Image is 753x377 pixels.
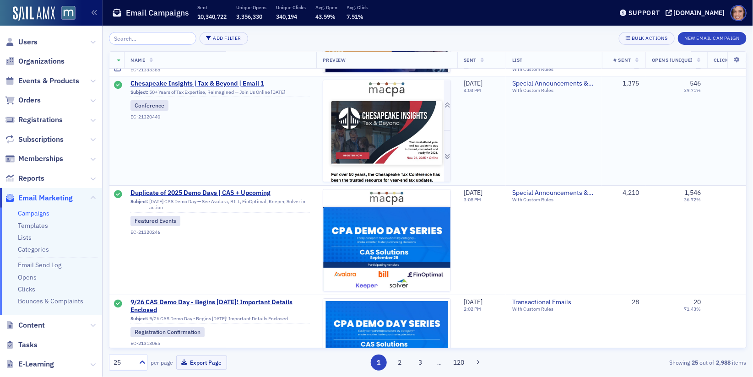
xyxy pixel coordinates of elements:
[114,81,123,90] div: Sent
[18,320,45,330] span: Content
[371,355,387,371] button: 1
[18,56,65,66] span: Organizations
[5,56,65,66] a: Organizations
[18,261,61,269] a: Email Send Log
[176,355,227,370] button: Export Page
[18,76,79,86] span: Events & Products
[130,316,310,324] div: 9/26 CAS Demo Day - Begins [DATE]! Important Details Enclosed
[684,87,701,93] div: 39.71%
[693,298,701,307] div: 20
[512,80,596,88] a: Special Announcements & Special Event Invitations
[276,13,297,20] span: 340,194
[628,9,660,17] div: Support
[18,221,48,230] a: Templates
[512,189,596,197] a: Special Announcements & Special Event Invitations
[18,209,49,217] a: Campaigns
[18,173,44,183] span: Reports
[18,285,35,293] a: Clicks
[130,229,310,235] div: EC-21320246
[18,154,63,164] span: Memberships
[197,4,227,11] p: Sent
[61,6,76,20] img: SailAMX
[690,358,700,366] strong: 25
[151,358,173,366] label: per page
[18,297,83,305] a: Bounces & Complaints
[18,340,38,350] span: Tasks
[464,298,482,306] span: [DATE]
[678,33,747,42] a: New Email Campaign
[315,13,336,20] span: 43.59%
[392,355,408,371] button: 2
[13,6,55,21] img: SailAMX
[236,4,266,11] p: Unique Opens
[412,355,428,371] button: 3
[130,80,310,88] a: Chesapeake Insights | Tax & Beyond | Email 1
[130,316,148,322] span: Subject:
[512,197,596,203] div: With Custom Rules
[347,13,364,20] span: 7.51%
[130,327,205,337] div: Registration Confirmation
[451,355,467,371] button: 120
[5,173,44,183] a: Reports
[18,135,64,145] span: Subscriptions
[18,273,37,281] a: Opens
[512,298,596,307] a: Transactional Emails
[200,32,248,45] button: Add Filter
[276,4,306,11] p: Unique Clicks
[18,359,54,369] span: E-Learning
[5,115,63,125] a: Registrations
[608,80,639,88] div: 1,375
[197,13,227,20] span: 10,340,722
[18,245,49,253] a: Categories
[18,233,32,242] a: Lists
[18,193,73,203] span: Email Marketing
[130,199,310,213] div: [DATE] CAS Demo Day — See Avalara, BILL, FinOptimal, Keeper, Solver in action
[608,298,639,307] div: 28
[130,298,310,314] a: 9/26 CAS Demo Day - Begins [DATE]! Important Details Enclosed
[464,188,482,197] span: [DATE]
[18,115,63,125] span: Registrations
[114,300,123,309] div: Sent
[464,57,477,63] span: Sent
[130,89,148,95] span: Subject:
[5,95,41,105] a: Orders
[666,10,728,16] button: [DOMAIN_NAME]
[614,57,631,63] span: # Sent
[464,196,481,203] time: 3:08 PM
[323,57,346,63] span: Preview
[684,189,701,197] div: 1,546
[652,57,693,63] span: Opens (Unique)
[114,190,123,199] div: Sent
[130,340,310,346] div: EC-21313065
[464,79,482,87] span: [DATE]
[464,87,481,93] time: 4:03 PM
[130,57,145,63] span: Name
[619,32,674,45] button: Bulk Actions
[130,189,310,197] a: Duplicate of 2025 Demo Days | CAS + Upcoming
[5,359,54,369] a: E-Learning
[512,87,596,93] div: With Custom Rules
[130,199,148,210] span: Subject:
[512,57,523,63] span: List
[715,358,732,366] strong: 2,988
[315,4,337,11] p: Avg. Open
[5,154,63,164] a: Memberships
[5,135,64,145] a: Subscriptions
[684,197,701,203] div: 36.72%
[130,89,310,97] div: 50+ Years of Tax Expertise, Reimagined — Join Us Online [DATE]
[541,358,747,366] div: Showing out of items
[632,36,667,41] div: Bulk Actions
[347,4,368,11] p: Avg. Click
[512,67,596,73] div: With Custom Rules
[5,76,79,86] a: Events & Products
[608,189,639,197] div: 4,210
[5,37,38,47] a: Users
[130,114,310,120] div: EC-21320440
[690,80,701,88] div: 546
